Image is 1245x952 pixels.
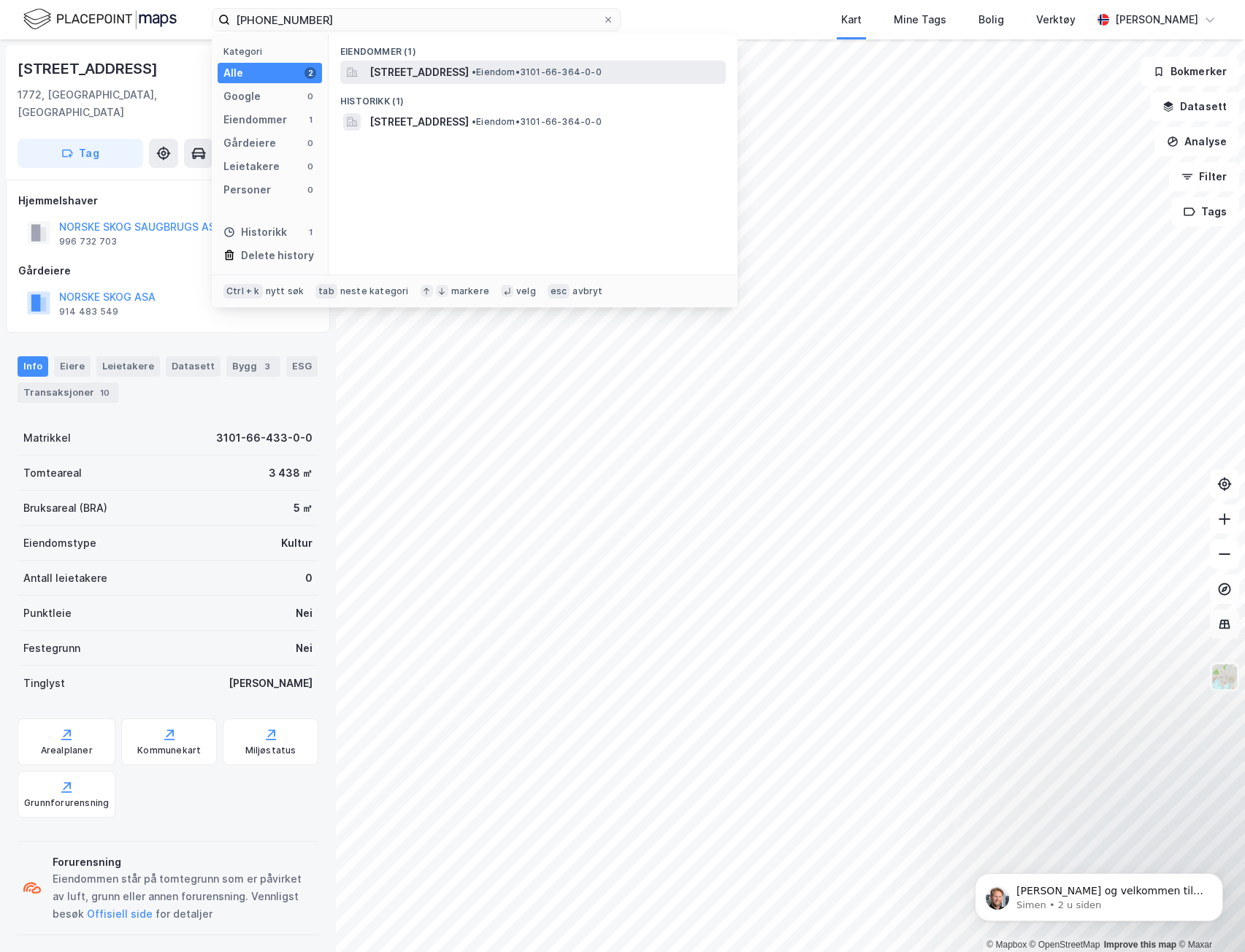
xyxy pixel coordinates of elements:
[1030,940,1100,950] a: OpenStreetMap
[229,675,313,692] div: [PERSON_NAME]
[59,306,118,318] div: 914 483 549
[516,285,536,297] div: velg
[41,745,93,756] div: Arealplaner
[226,356,280,377] div: Bygg
[841,11,862,28] div: Kart
[953,842,1245,945] iframe: Intercom notifications melding
[223,223,287,241] div: Historikk
[223,88,261,105] div: Google
[96,356,160,377] div: Leietakere
[304,114,316,126] div: 1
[23,604,72,622] div: Punktleie
[18,356,48,377] div: Info
[23,429,71,447] div: Matrikkel
[241,247,314,264] div: Delete history
[296,604,313,622] div: Nei
[472,66,602,78] span: Eiendom • 3101-66-364-0-0
[1169,162,1239,191] button: Filter
[451,285,489,297] div: markere
[18,262,318,280] div: Gårdeiere
[53,870,313,923] div: Eiendommen står på tomtegrunn som er påvirket av luft, grunn eller annen forurensning. Vennligst ...
[548,284,570,299] div: esc
[1115,11,1198,28] div: [PERSON_NAME]
[260,359,275,374] div: 3
[18,86,244,121] div: 1772, [GEOGRAPHIC_DATA], [GEOGRAPHIC_DATA]
[23,640,80,657] div: Festegrunn
[18,192,318,210] div: Hjemmelshaver
[1104,940,1176,950] a: Improve this map
[18,57,161,80] div: [STREET_ADDRESS]
[23,464,82,482] div: Tomteareal
[269,464,313,482] div: 3 438 ㎡
[315,284,337,299] div: tab
[223,64,243,82] div: Alle
[245,745,296,756] div: Miljøstatus
[137,745,201,756] div: Kommunekart
[216,429,313,447] div: 3101-66-433-0-0
[294,499,313,517] div: 5 ㎡
[54,356,91,377] div: Eiere
[18,383,118,403] div: Transaksjoner
[369,64,469,81] span: [STREET_ADDRESS]
[304,161,316,172] div: 0
[472,116,602,128] span: Eiendom • 3101-66-364-0-0
[329,84,738,110] div: Historikk (1)
[304,137,316,149] div: 0
[572,285,602,297] div: avbryt
[281,534,313,552] div: Kultur
[1036,11,1076,28] div: Verktøy
[894,11,946,28] div: Mine Tags
[304,67,316,79] div: 2
[286,356,318,377] div: ESG
[23,499,107,517] div: Bruksareal (BRA)
[987,940,1027,950] a: Mapbox
[978,11,1004,28] div: Bolig
[24,797,109,809] div: Grunnforurensning
[223,284,263,299] div: Ctrl + k
[223,134,276,152] div: Gårdeiere
[296,640,313,657] div: Nei
[329,34,738,61] div: Eiendommer (1)
[23,569,107,587] div: Antall leietakere
[59,236,117,247] div: 996 732 703
[305,569,313,587] div: 0
[223,46,322,57] div: Kategori
[304,226,316,238] div: 1
[1150,92,1239,121] button: Datasett
[23,675,65,692] div: Tinglyst
[166,356,221,377] div: Datasett
[1211,663,1238,691] img: Z
[23,534,96,552] div: Eiendomstype
[223,158,280,175] div: Leietakere
[223,111,287,128] div: Eiendommer
[1154,127,1239,156] button: Analyse
[1141,57,1239,86] button: Bokmerker
[340,285,409,297] div: neste kategori
[18,139,143,168] button: Tag
[472,66,476,77] span: •
[1171,197,1239,226] button: Tags
[266,285,304,297] div: nytt søk
[53,853,313,871] div: Forurensning
[304,184,316,196] div: 0
[369,113,469,131] span: [STREET_ADDRESS]
[23,7,177,32] img: logo.f888ab2527a4732fd821a326f86c7f29.svg
[472,116,476,127] span: •
[97,385,112,400] div: 10
[223,181,271,199] div: Personer
[230,9,602,31] input: Søk på adresse, matrikkel, gårdeiere, leietakere eller personer
[304,91,316,102] div: 0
